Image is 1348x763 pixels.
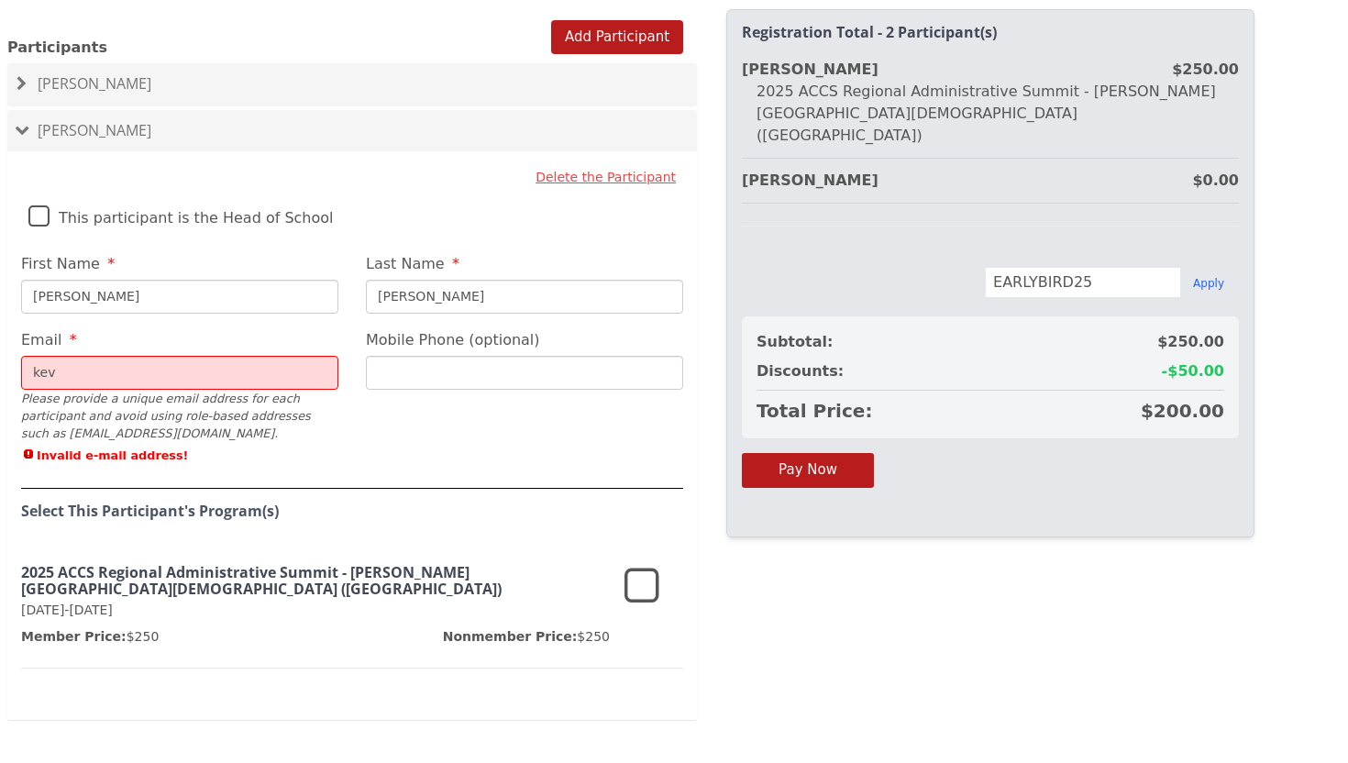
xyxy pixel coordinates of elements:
p: $250 [21,627,159,646]
button: Pay Now [742,453,874,487]
span: [PERSON_NAME] [38,120,151,140]
span: $250.00 [1157,331,1224,353]
input: Enter discount code [985,267,1181,298]
span: Member Price: [21,629,127,644]
span: Total Price: [757,398,872,424]
strong: [PERSON_NAME] [742,171,878,189]
span: Invalid e-mail address! [21,447,338,464]
span: Mobile Phone (optional) [366,331,540,348]
span: Email [21,331,61,348]
span: Nonmember Price: [443,629,578,644]
div: $0.00 [1192,170,1239,192]
label: This participant is the Head of School [28,194,334,233]
span: $200.00 [1141,398,1224,424]
span: First Name [21,255,100,272]
div: Please provide a unique email address for each participant and avoid using role-based addresses s... [21,390,338,443]
span: [PERSON_NAME] [38,73,151,94]
div: 2025 ACCS Regional Administrative Summit - [PERSON_NAME][GEOGRAPHIC_DATA][DEMOGRAPHIC_DATA] ([GEO... [742,81,1239,147]
span: Subtotal: [757,331,833,353]
span: Last Name [366,255,445,272]
strong: [PERSON_NAME] [742,61,878,78]
button: Add Participant [551,20,683,54]
span: -$50.00 [1162,360,1224,382]
h4: Select This Participant's Program(s) [21,503,683,520]
span: Participants [7,39,107,56]
div: $250.00 [1172,59,1239,81]
h3: 2025 ACCS Regional Administrative Summit - [PERSON_NAME][GEOGRAPHIC_DATA][DEMOGRAPHIC_DATA] ([GEO... [21,565,610,597]
button: Delete the Participant [528,160,683,194]
span: Discounts: [757,360,844,382]
p: $250 [443,627,610,646]
h2: Registration Total - 2 Participant(s) [742,25,1239,41]
button: Apply [1193,276,1224,291]
p: [DATE]-[DATE] [21,601,610,620]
